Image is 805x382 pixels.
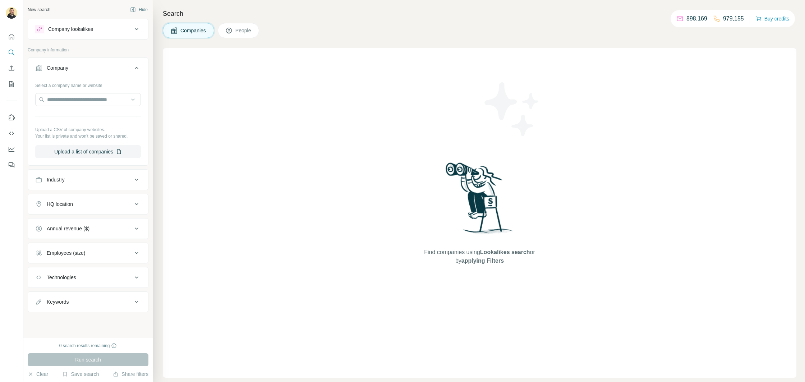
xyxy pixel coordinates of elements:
[113,371,148,378] button: Share filters
[28,371,48,378] button: Clear
[47,64,68,72] div: Company
[6,111,17,124] button: Use Surfe on LinkedIn
[28,195,148,213] button: HQ location
[62,371,99,378] button: Save search
[235,27,252,34] span: People
[686,14,707,23] p: 898,169
[6,30,17,43] button: Quick start
[6,158,17,171] button: Feedback
[723,14,744,23] p: 979,155
[6,127,17,140] button: Use Surfe API
[47,249,85,257] div: Employees (size)
[163,9,796,19] h4: Search
[28,6,50,13] div: New search
[47,201,73,208] div: HQ location
[35,126,141,133] p: Upload a CSV of company websites.
[28,59,148,79] button: Company
[125,4,153,15] button: Hide
[28,220,148,237] button: Annual revenue ($)
[28,293,148,310] button: Keywords
[756,14,789,24] button: Buy credits
[480,77,544,142] img: Surfe Illustration - Stars
[47,225,89,232] div: Annual revenue ($)
[47,176,65,183] div: Industry
[180,27,207,34] span: Companies
[59,342,117,349] div: 0 search results remaining
[48,26,93,33] div: Company lookalikes
[28,47,148,53] p: Company information
[6,78,17,91] button: My lists
[28,20,148,38] button: Company lookalikes
[35,133,141,139] p: Your list is private and won't be saved or shared.
[35,79,141,89] div: Select a company name or website
[442,161,517,241] img: Surfe Illustration - Woman searching with binoculars
[422,248,537,265] span: Find companies using or by
[35,145,141,158] button: Upload a list of companies
[47,274,76,281] div: Technologies
[47,298,69,305] div: Keywords
[461,258,504,264] span: applying Filters
[6,46,17,59] button: Search
[6,7,17,19] img: Avatar
[28,244,148,262] button: Employees (size)
[28,269,148,286] button: Technologies
[28,171,148,188] button: Industry
[6,62,17,75] button: Enrich CSV
[480,249,530,255] span: Lookalikes search
[6,143,17,156] button: Dashboard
